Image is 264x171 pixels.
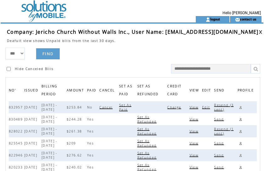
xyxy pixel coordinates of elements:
[223,11,261,15] span: Hello [PERSON_NAME]
[137,163,158,171] a: Set As Refunded
[167,105,183,109] span: Click to charge this bill
[87,129,95,133] span: Yes
[9,141,24,145] span: 825545
[190,165,200,169] span: Click to view this bill
[214,127,234,136] span: Click to send this bill to cutomer's email, the number is indicated how many times it already sent
[7,38,116,43] span: Deafult view shows Unpaid bills from the last 30 days.
[202,105,212,109] span: Click to edit this bill
[214,127,234,135] a: Resend (1 sent)
[87,88,98,92] a: PAID
[67,86,85,96] span: AMOUNT
[235,17,240,22] img: contact_us_icon.gif
[24,86,40,96] span: ISSUED
[67,117,83,121] span: $244.28
[190,165,200,169] a: View
[9,153,24,157] span: 822946
[9,88,17,92] a: NO'
[210,17,220,21] a: logout
[41,139,57,148] span: [DATE] - [DATE]
[137,115,158,124] span: Click to set this bill as refunded
[214,165,225,169] a: Send
[190,129,200,133] span: Click to view this bill
[190,153,200,157] span: Click to view this bill
[214,165,225,169] span: Click to send this bill to cutomer's email
[240,17,256,21] a: contact us
[214,141,225,145] span: Click to send this bill to cutomer's email
[9,105,24,109] span: 832957
[190,141,200,145] span: Click to view this bill
[214,141,225,145] a: Send
[67,141,77,145] span: $209
[119,82,132,99] span: SET AS PAID
[24,165,39,169] span: [DATE]
[137,139,158,148] span: Click to set this bill as refunded
[24,129,39,133] span: [DATE]
[190,141,200,145] a: View
[41,103,57,112] span: [DATE] - [DATE]
[167,82,181,99] span: CREDIT CARD
[190,86,201,96] span: VIEW
[238,104,244,110] a: Edit profile
[137,139,158,147] a: Set As Refunded
[9,129,24,133] span: 828022
[24,141,39,145] span: [DATE]
[238,128,244,134] a: Edit profile
[87,165,95,169] span: Yes
[238,116,244,122] a: Edit profile
[9,165,24,169] span: 820233
[99,105,114,109] span: Click to cancel this bill
[137,115,158,123] a: Set As Refunded
[214,103,234,111] a: Resend (3 sent)
[87,86,98,96] span: PAID
[36,48,60,59] a: FIND
[67,105,83,109] span: $253.84
[214,153,225,157] span: Click to send this bill to cutomer's email
[24,153,39,157] span: [DATE]
[206,17,210,22] img: account_icon.gif
[190,153,200,157] a: View
[167,105,183,109] a: Charge
[137,151,158,160] span: Click to set this bill as refunded
[67,88,85,92] a: AMOUNT
[190,105,200,109] a: View
[9,86,17,96] span: NO'
[87,141,95,145] span: Yes
[190,105,200,109] span: Click to view this bill
[41,84,58,96] a: BILLING PERIOD
[41,127,57,136] span: [DATE] - [DATE]
[7,28,259,35] span: Company: Jericho Church Without Walls Inc., User Name: [EMAIL_ADDRESS][DOMAIN_NAME]
[24,117,39,121] span: [DATE]
[238,140,244,146] a: Edit profile
[190,117,200,121] a: View
[214,103,234,112] span: Click to send this bill to cutomer's email, the number is indicated how many times it already sent
[99,86,116,96] span: CANCEL
[214,117,225,121] a: Send
[137,151,158,159] a: Set As Refunded
[137,127,158,135] a: Set As Refunded
[238,152,244,158] a: Edit profile
[137,82,160,99] span: SET AS REFUNDED
[202,105,212,109] a: Edit
[238,164,244,170] a: Edit profile
[41,151,57,160] span: [DATE] - [DATE]
[87,117,95,121] span: Yes
[190,129,200,133] a: View
[41,82,58,99] span: BILLING PERIOD
[67,165,83,169] span: $240.02
[190,117,200,121] span: Click to view this bill
[214,86,226,96] span: Send the bill to the customer's email
[24,88,40,92] a: ISSUED
[87,153,95,157] span: Yes
[119,103,131,111] a: Set As Paid
[41,115,57,124] span: [DATE] - [DATE]
[87,105,94,109] span: No
[119,103,131,112] span: Click to set this bill as paid
[214,153,225,157] a: Send
[24,105,39,109] span: [DATE]
[15,67,53,71] span: Hide Canceled Bills
[9,117,24,121] span: 830489
[238,86,255,96] span: PROFILE
[137,127,158,136] span: Click to set this bill as refunded
[214,117,225,121] span: Click to send this bill to cutomer's email
[67,153,83,157] span: $276.62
